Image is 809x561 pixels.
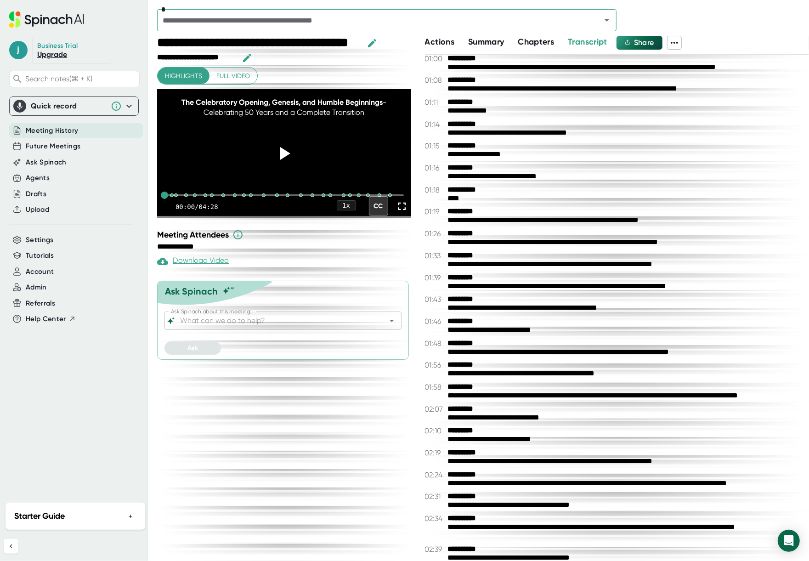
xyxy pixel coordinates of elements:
div: - Celebrating 50 Years and a Complete Transition [170,97,398,118]
span: 02:19 [425,448,446,457]
span: 01:39 [425,273,446,282]
span: Actions [425,37,454,47]
span: Ask [187,344,198,352]
a: Upgrade [37,50,67,59]
div: Quick record [13,97,135,115]
span: 02:24 [425,470,446,479]
button: + [124,510,136,523]
button: Transcript [568,36,607,48]
span: The Celebratory Opening, Genesis, and Humble Beginnings [181,98,383,107]
span: 01:08 [425,76,446,85]
div: Open Intercom Messenger [778,530,800,552]
button: Collapse sidebar [4,539,18,554]
span: Transcript [568,37,607,47]
span: 01:46 [425,317,446,326]
span: 02:31 [425,492,446,501]
span: 01:19 [425,207,446,216]
span: 01:58 [425,383,446,391]
span: Summary [468,37,504,47]
button: Admin [26,282,47,293]
button: Open [600,14,613,27]
span: 01:48 [425,339,446,348]
span: 01:11 [425,98,446,107]
div: Meeting Attendees [157,229,413,240]
span: Share [634,38,654,47]
button: Actions [425,36,454,48]
div: Download Video [157,256,229,267]
button: Account [26,266,54,277]
span: 01:16 [425,164,446,172]
span: 01:33 [425,251,446,260]
span: 02:34 [425,514,446,523]
span: Help Center [26,314,66,324]
span: 01:18 [425,186,446,194]
span: 02:07 [425,405,446,414]
button: Chapters [518,36,554,48]
button: Highlights [158,68,209,85]
button: Open [385,314,398,327]
span: 02:10 [425,426,446,435]
div: 00:00 / 04:28 [175,203,218,210]
span: 02:39 [425,545,446,554]
span: Full video [216,70,250,82]
div: Business Trial [37,42,79,50]
button: Agents [26,173,50,183]
span: j [9,41,28,59]
span: Search notes (⌘ + K) [25,74,137,83]
button: Future Meetings [26,141,80,152]
div: Quick record [31,102,106,111]
input: What can we do to help? [178,314,372,327]
button: Upload [26,204,49,215]
span: Highlights [165,70,202,82]
button: Tutorials [26,250,54,261]
h2: Starter Guide [14,510,65,522]
span: Chapters [518,37,554,47]
button: Drafts [26,189,46,199]
span: 01:56 [425,361,446,369]
button: Help Center [26,314,76,324]
button: Full video [209,68,257,85]
span: 01:26 [425,229,446,238]
span: 01:00 [425,54,446,63]
span: 01:15 [425,142,446,150]
div: Ask Spinach [165,286,218,297]
span: 01:14 [425,120,446,129]
button: Share [617,36,662,50]
button: Settings [26,235,54,245]
button: Ask Spinach [26,157,67,168]
button: Referrals [26,298,55,309]
div: 1 x [337,200,356,210]
span: 01:43 [425,295,446,304]
button: Summary [468,36,504,48]
div: CC [369,196,388,215]
button: Ask [164,341,221,355]
button: Meeting History [26,125,78,136]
